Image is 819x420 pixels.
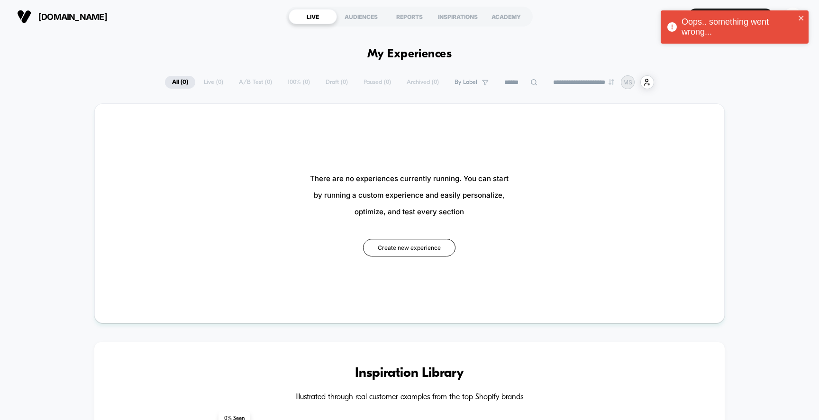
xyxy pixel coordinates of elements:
[482,9,530,24] div: ACADEMY
[289,9,337,24] div: LIVE
[337,9,385,24] div: AUDIENCES
[306,218,331,228] div: Duration
[17,9,31,24] img: Visually logo
[783,8,802,26] div: MS
[123,366,697,381] h3: Inspiration Library
[123,393,697,402] h4: Illustrated through real customer examples from the top Shopify brands
[282,218,304,228] div: Current time
[385,9,434,24] div: REPORTS
[434,9,482,24] div: INSPIRATIONS
[14,9,110,24] button: [DOMAIN_NAME]
[609,79,614,85] img: end
[367,47,452,61] h1: My Experiences
[165,76,195,89] span: All ( 0 )
[363,239,455,256] button: Create new experience
[455,79,477,86] span: By Label
[198,106,220,129] button: Play, NEW DEMO 2025-VEED.mp4
[781,7,805,27] button: MS
[349,219,378,228] input: Volume
[38,12,107,22] span: [DOMAIN_NAME]
[310,170,509,220] span: There are no experiences currently running. You can start by running a custom experience and easi...
[7,202,412,211] input: Seek
[682,17,795,37] div: Oops.. something went wrong...
[798,14,805,23] button: close
[623,79,632,86] p: MS
[5,215,20,230] button: Play, NEW DEMO 2025-VEED.mp4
